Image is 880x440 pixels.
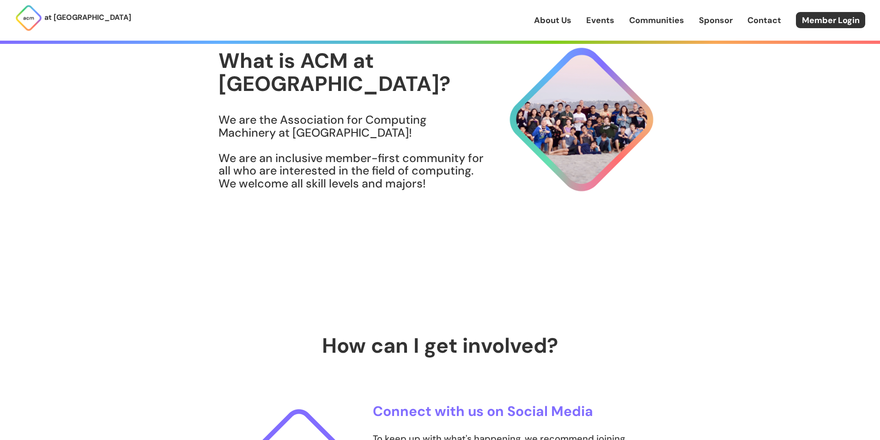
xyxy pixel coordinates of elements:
[218,114,485,190] h3: We are the Association for Computing Machinery at [GEOGRAPHIC_DATA]! We are an inclusive member-f...
[534,14,571,26] a: About Us
[15,4,42,32] img: ACM Logo
[373,404,637,419] h3: Connect with us on Social Media
[485,39,662,200] img: About Hero Image
[586,14,614,26] a: Events
[44,12,131,24] p: at [GEOGRAPHIC_DATA]
[218,334,662,357] h2: How can I get involved?
[15,4,131,32] a: at [GEOGRAPHIC_DATA]
[218,49,485,95] h1: What is ACM at [GEOGRAPHIC_DATA]?
[699,14,733,26] a: Sponsor
[747,14,781,26] a: Contact
[629,14,684,26] a: Communities
[796,12,865,28] a: Member Login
